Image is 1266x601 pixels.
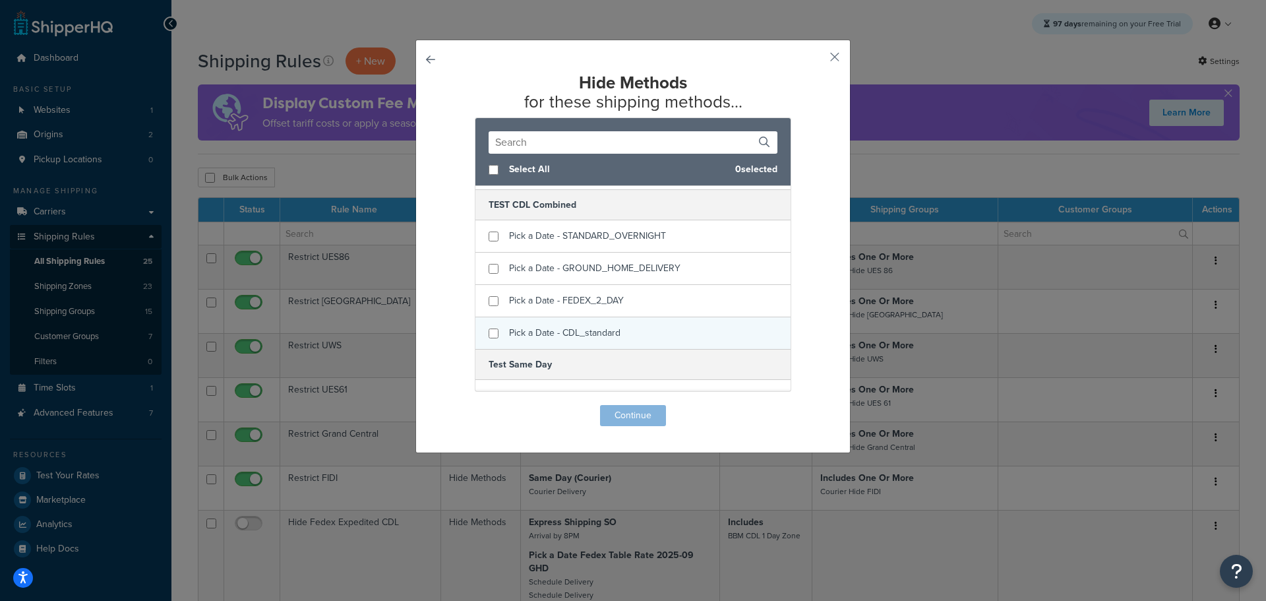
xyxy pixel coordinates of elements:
span: Pick a Date - STANDARD_OVERNIGHT [509,229,666,243]
span: Pick a Date - GROUND_HOME_DELIVERY [509,261,680,275]
div: 0 selected [475,154,791,186]
button: Open Resource Center [1220,555,1253,588]
h2: for these shipping methods... [449,73,817,111]
strong: Hide Methods [579,70,687,95]
span: Pick a Date - FEDEX_2_DAY [509,294,624,307]
input: Search [489,131,777,154]
h5: Test Same Day [475,349,791,380]
span: Pick a Date - CDL_standard [509,326,620,340]
h5: TEST CDL Combined [475,189,791,220]
span: Delivers by 5PM [509,389,576,402]
span: Select All [509,160,725,179]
